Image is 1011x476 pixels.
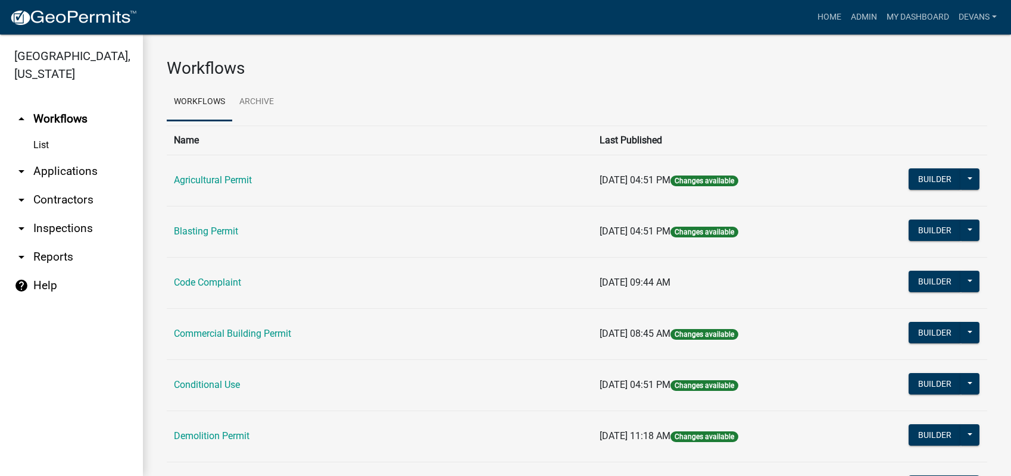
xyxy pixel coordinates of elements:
button: Builder [909,322,961,343]
h3: Workflows [167,58,987,79]
a: Home [813,6,846,29]
i: arrow_drop_down [14,164,29,178]
span: [DATE] 04:51 PM [600,379,670,390]
i: arrow_drop_down [14,193,29,207]
span: [DATE] 04:51 PM [600,226,670,237]
a: Admin [846,6,882,29]
th: Last Published [592,126,845,155]
a: Conditional Use [174,379,240,390]
a: Workflows [167,83,232,121]
span: [DATE] 11:18 AM [600,430,670,441]
i: help [14,278,29,293]
button: Builder [909,424,961,446]
span: Changes available [670,329,738,340]
i: arrow_drop_down [14,221,29,236]
span: Changes available [670,227,738,237]
span: Changes available [670,431,738,442]
span: [DATE] 04:51 PM [600,174,670,186]
a: My Dashboard [882,6,954,29]
a: Agricultural Permit [174,174,252,186]
a: Commercial Building Permit [174,328,291,339]
span: [DATE] 08:45 AM [600,328,670,339]
a: Demolition Permit [174,430,249,441]
span: Changes available [670,176,738,186]
button: Builder [909,168,961,190]
i: arrow_drop_down [14,250,29,264]
span: Changes available [670,380,738,391]
button: Builder [909,220,961,241]
i: arrow_drop_up [14,112,29,126]
th: Name [167,126,592,155]
a: devans [954,6,1001,29]
a: Blasting Permit [174,226,238,237]
a: Code Complaint [174,277,241,288]
button: Builder [909,373,961,394]
a: Archive [232,83,281,121]
span: [DATE] 09:44 AM [600,277,670,288]
button: Builder [909,271,961,292]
